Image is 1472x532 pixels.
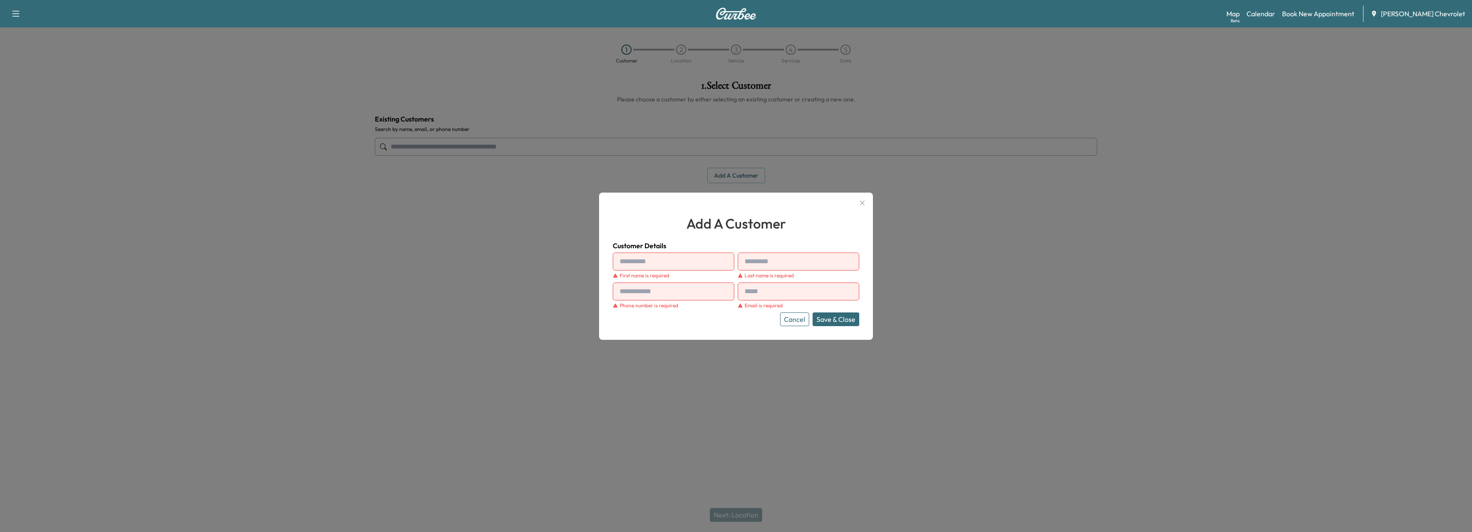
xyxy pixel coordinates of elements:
span: [PERSON_NAME] Chevrolet [1381,9,1465,19]
div: Email is required [738,302,859,309]
img: Curbee Logo [715,8,757,20]
div: Last name is required [738,272,859,279]
a: Book New Appointment [1282,9,1354,19]
a: MapBeta [1226,9,1240,19]
div: First name is required [613,272,734,279]
button: Save & Close [813,312,859,326]
h2: add a customer [613,213,859,234]
div: Phone number is required [613,302,734,309]
button: Cancel [780,312,809,326]
a: Calendar [1246,9,1275,19]
h4: Customer Details [613,241,859,251]
div: Beta [1231,18,1240,24]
